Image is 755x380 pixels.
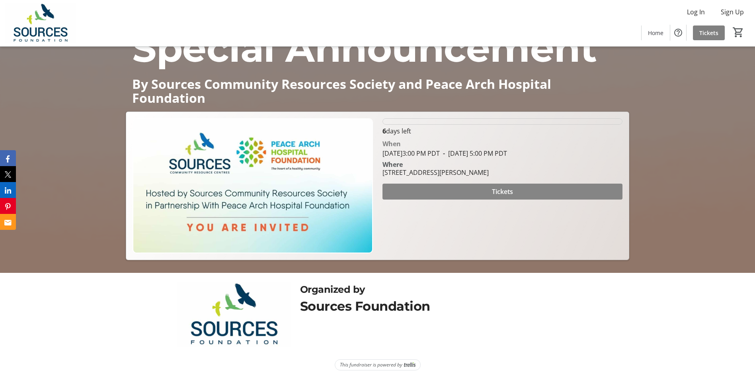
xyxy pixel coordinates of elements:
[642,25,670,40] a: Home
[731,25,745,39] button: Cart
[492,187,513,196] span: Tickets
[340,361,402,368] span: This fundraiser is powered by
[132,77,623,105] p: By Sources Community Resources Society and Peace Arch Hospital Foundation
[440,149,448,158] span: -
[382,126,622,136] p: days left
[714,6,750,18] button: Sign Up
[133,118,373,253] img: Campaign CTA Media Photo
[300,282,579,297] div: Organized by
[382,149,440,158] span: [DATE] 3:00 PM PDT
[681,6,711,18] button: Log In
[132,25,597,71] span: Special Announcement
[699,29,718,37] span: Tickets
[177,282,291,347] img: Sources Foundation logo
[404,362,416,368] img: Trellis Logo
[5,3,76,43] img: Sources Foundation's Logo
[382,168,489,177] div: [STREET_ADDRESS][PERSON_NAME]
[382,127,386,135] span: 6
[721,7,744,17] span: Sign Up
[382,139,401,149] div: When
[687,7,705,17] span: Log In
[670,25,686,41] button: Help
[382,118,622,125] div: 0% of fundraising goal reached
[693,25,725,40] a: Tickets
[440,149,507,158] span: [DATE] 5:00 PM PDT
[300,297,579,316] div: Sources Foundation
[648,29,663,37] span: Home
[382,184,622,200] button: Tickets
[382,161,403,168] div: Where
